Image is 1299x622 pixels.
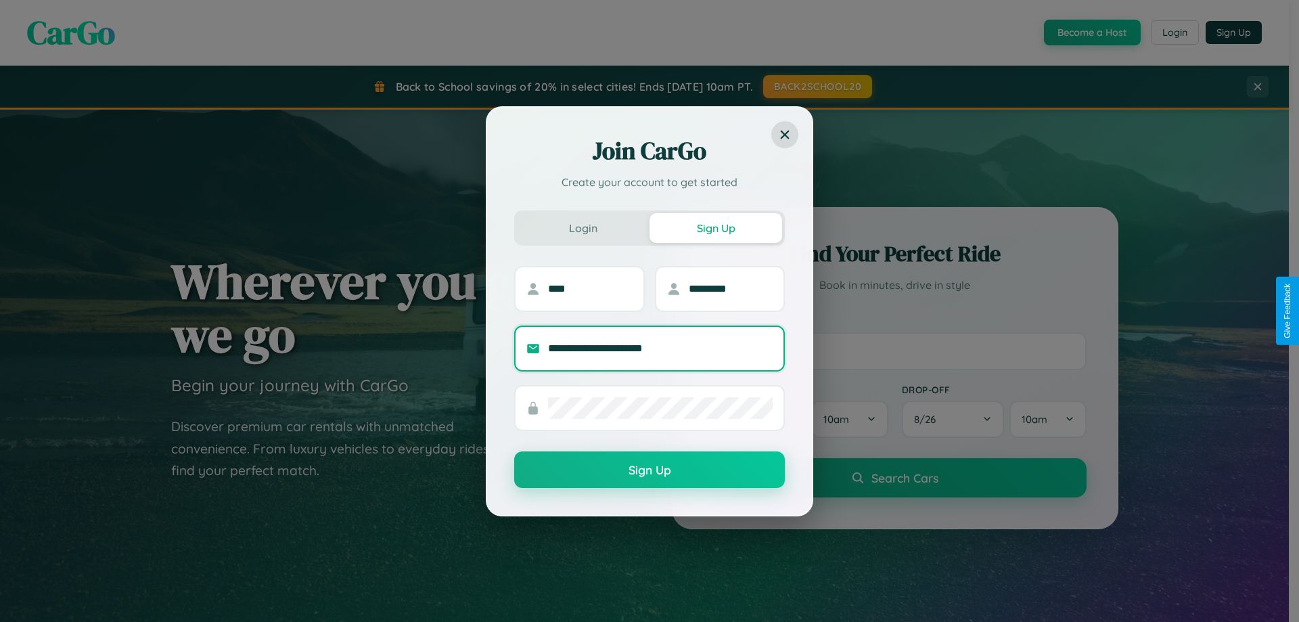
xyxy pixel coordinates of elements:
p: Create your account to get started [514,174,785,190]
button: Sign Up [514,451,785,488]
div: Give Feedback [1283,284,1292,338]
button: Login [517,213,649,243]
h2: Join CarGo [514,135,785,167]
button: Sign Up [649,213,782,243]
